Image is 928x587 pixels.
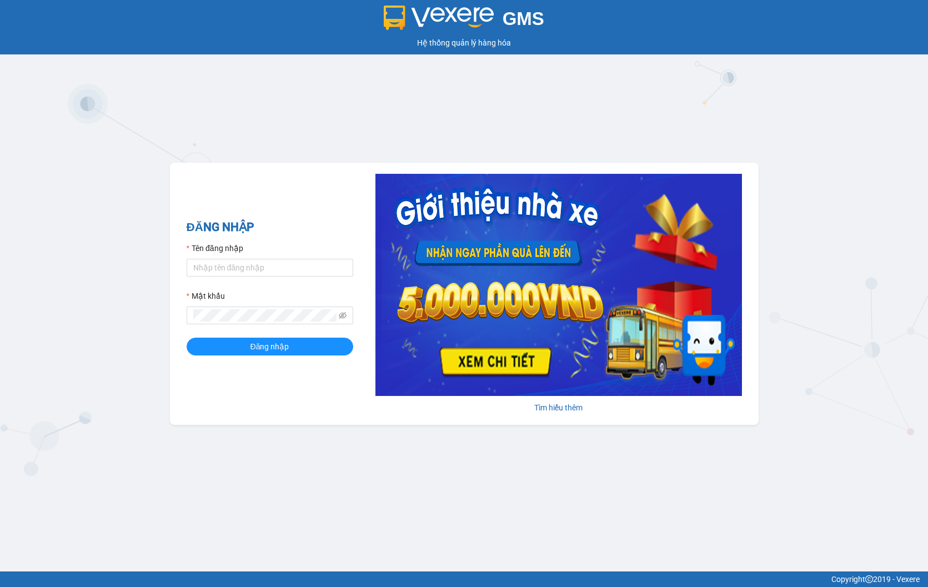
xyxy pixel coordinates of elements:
button: Đăng nhập [187,338,353,355]
label: Tên đăng nhập [187,242,243,254]
span: eye-invisible [339,312,347,319]
h2: ĐĂNG NHẬP [187,218,353,237]
input: Mật khẩu [193,309,337,322]
label: Mật khẩu [187,290,225,302]
div: Copyright 2019 - Vexere [8,573,920,585]
a: GMS [384,17,544,26]
div: Hệ thống quản lý hàng hóa [3,37,925,49]
div: Tìm hiểu thêm [375,402,742,414]
span: Đăng nhập [250,340,289,353]
img: banner-0 [375,174,742,396]
span: copyright [865,575,873,583]
span: GMS [503,8,544,29]
img: logo 2 [384,6,494,30]
input: Tên đăng nhập [187,259,353,277]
